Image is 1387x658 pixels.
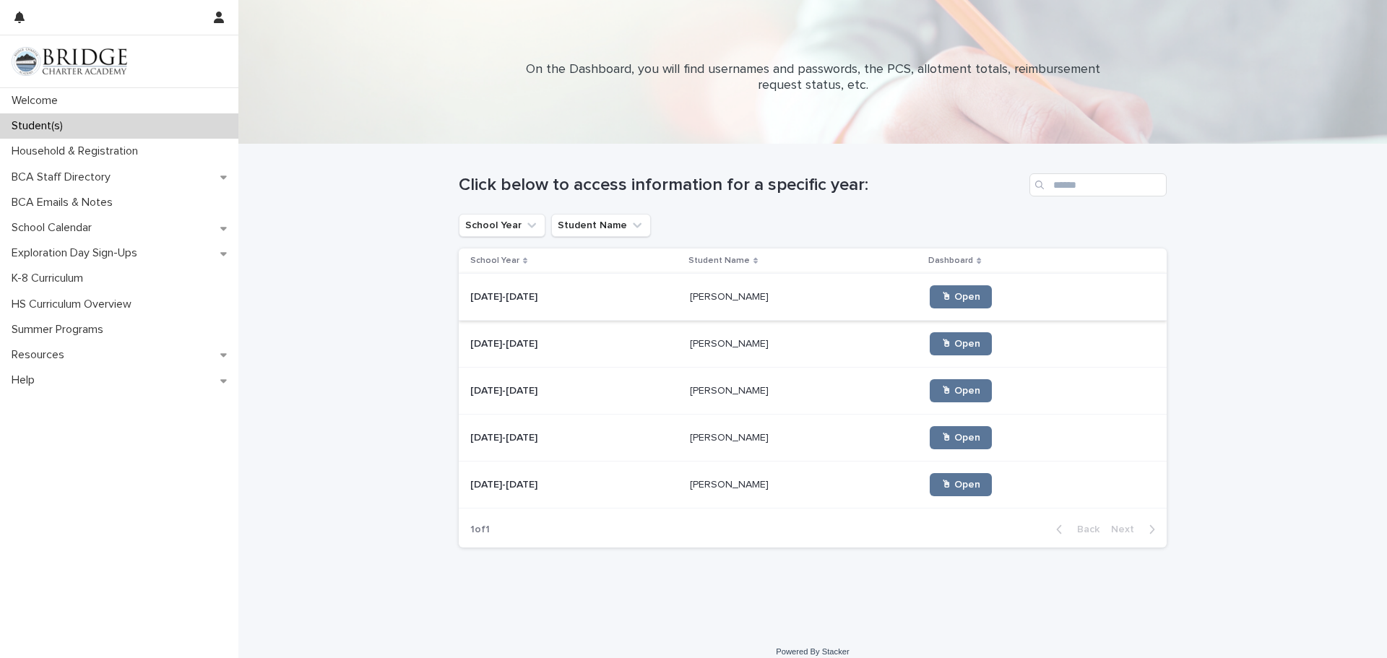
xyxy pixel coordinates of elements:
[459,368,1167,415] tr: [DATE]-[DATE][DATE]-[DATE] [PERSON_NAME][PERSON_NAME] 🖱 Open
[941,292,980,302] span: 🖱 Open
[470,288,540,303] p: [DATE]-[DATE]
[459,274,1167,321] tr: [DATE]-[DATE][DATE]-[DATE] [PERSON_NAME][PERSON_NAME] 🖱 Open
[688,253,750,269] p: Student Name
[1029,173,1167,196] input: Search
[6,94,69,108] p: Welcome
[470,253,519,269] p: School Year
[524,62,1102,93] p: On the Dashboard, you will find usernames and passwords, the PCS, allotment totals, reimbursement...
[941,480,980,490] span: 🖱 Open
[459,415,1167,462] tr: [DATE]-[DATE][DATE]-[DATE] [PERSON_NAME][PERSON_NAME] 🖱 Open
[690,335,772,350] p: [PERSON_NAME]
[1045,523,1105,536] button: Back
[941,386,980,396] span: 🖱 Open
[941,339,980,349] span: 🖱 Open
[459,214,545,237] button: School Year
[930,332,992,355] a: 🖱 Open
[1105,523,1167,536] button: Next
[459,512,501,547] p: 1 of 1
[1111,524,1143,534] span: Next
[6,298,143,311] p: HS Curriculum Overview
[1068,524,1099,534] span: Back
[470,476,540,491] p: [DATE]-[DATE]
[6,221,103,235] p: School Calendar
[470,429,540,444] p: [DATE]-[DATE]
[930,379,992,402] a: 🖱 Open
[690,382,772,397] p: [PERSON_NAME]
[6,246,149,260] p: Exploration Day Sign-Ups
[930,285,992,308] a: 🖱 Open
[459,175,1024,196] h1: Click below to access information for a specific year:
[459,321,1167,368] tr: [DATE]-[DATE][DATE]-[DATE] [PERSON_NAME][PERSON_NAME] 🖱 Open
[6,323,115,337] p: Summer Programs
[470,335,540,350] p: [DATE]-[DATE]
[551,214,651,237] button: Student Name
[6,196,124,209] p: BCA Emails & Notes
[470,382,540,397] p: [DATE]-[DATE]
[6,373,46,387] p: Help
[6,170,122,184] p: BCA Staff Directory
[12,47,127,76] img: V1C1m3IdTEidaUdm9Hs0
[776,647,849,656] a: Powered By Stacker
[459,462,1167,508] tr: [DATE]-[DATE][DATE]-[DATE] [PERSON_NAME][PERSON_NAME] 🖱 Open
[6,348,76,362] p: Resources
[690,429,772,444] p: [PERSON_NAME]
[930,473,992,496] a: 🖱 Open
[941,433,980,443] span: 🖱 Open
[690,288,772,303] p: [PERSON_NAME]
[6,144,150,158] p: Household & Registration
[6,272,95,285] p: K-8 Curriculum
[690,476,772,491] p: [PERSON_NAME]
[6,119,74,133] p: Student(s)
[928,253,973,269] p: Dashboard
[930,426,992,449] a: 🖱 Open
